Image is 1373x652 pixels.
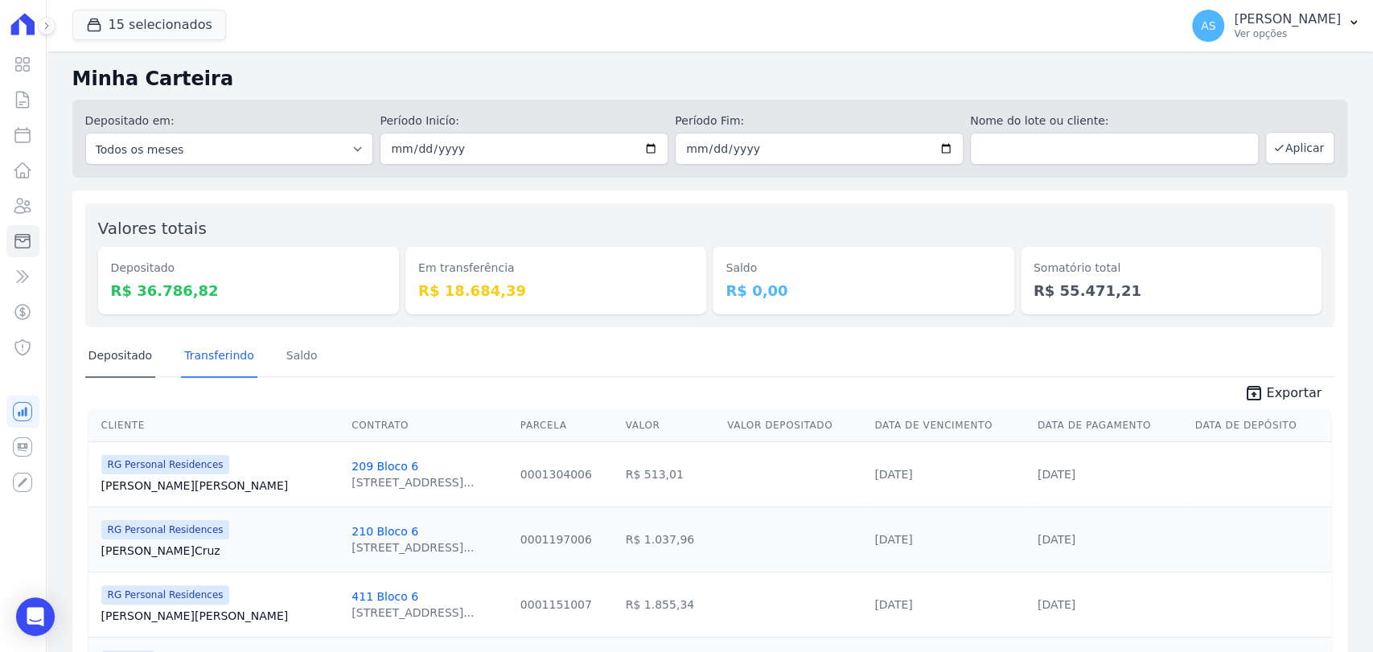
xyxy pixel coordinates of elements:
a: [DATE] [874,468,912,481]
td: R$ 513,01 [619,441,721,506]
h2: Minha Carteira [72,64,1347,93]
dd: R$ 36.786,82 [111,280,386,301]
dt: Em transferência [418,260,693,277]
p: [PERSON_NAME] [1234,11,1341,27]
div: [STREET_ADDRESS]... [351,539,474,556]
th: Data de Pagamento [1031,409,1189,442]
dt: Somatório total [1034,260,1309,277]
td: R$ 1.037,96 [619,506,721,572]
span: RG Personal Residences [101,520,230,539]
span: RG Personal Residences [101,455,230,474]
label: Período Fim: [675,113,964,129]
p: Ver opções [1234,27,1341,40]
div: [STREET_ADDRESS]... [351,605,474,621]
dt: Saldo [726,260,1001,277]
a: Saldo [283,336,321,378]
a: [DATE] [874,533,912,546]
a: Transferindo [181,336,257,378]
a: 0001304006 [520,468,592,481]
div: Open Intercom Messenger [16,597,55,636]
a: unarchive Exportar [1231,383,1334,406]
th: Data de Vencimento [868,409,1030,442]
a: [PERSON_NAME]Cruz [101,543,339,559]
span: Exportar [1266,383,1322,403]
dd: R$ 0,00 [726,280,1001,301]
dt: Depositado [111,260,386,277]
a: [PERSON_NAME][PERSON_NAME] [101,608,339,624]
i: unarchive [1244,383,1263,403]
a: 209 Bloco 6 [351,460,418,473]
th: Data de Depósito [1189,409,1331,442]
th: Valor [619,409,721,442]
label: Valores totais [98,219,207,238]
a: 411 Bloco 6 [351,590,418,603]
button: AS [PERSON_NAME] Ver opções [1179,3,1373,48]
button: Aplicar [1265,132,1334,164]
a: [DATE] [874,598,912,611]
span: AS [1201,20,1215,31]
th: Valor Depositado [721,409,868,442]
a: [DATE] [1038,533,1075,546]
label: Depositado em: [85,114,175,127]
th: Parcela [514,409,619,442]
a: [DATE] [1038,468,1075,481]
th: Cliente [88,409,346,442]
a: [PERSON_NAME][PERSON_NAME] [101,478,339,494]
td: R$ 1.855,34 [619,572,721,637]
th: Contrato [345,409,514,442]
a: Depositado [85,336,156,378]
button: 15 selecionados [72,10,226,40]
a: 0001151007 [520,598,592,611]
dd: R$ 55.471,21 [1034,280,1309,301]
label: Período Inicío: [380,113,668,129]
label: Nome do lote ou cliente: [970,113,1259,129]
span: RG Personal Residences [101,585,230,605]
a: 0001197006 [520,533,592,546]
a: [DATE] [1038,598,1075,611]
div: [STREET_ADDRESS]... [351,474,474,490]
dd: R$ 18.684,39 [418,280,693,301]
a: 210 Bloco 6 [351,525,418,538]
